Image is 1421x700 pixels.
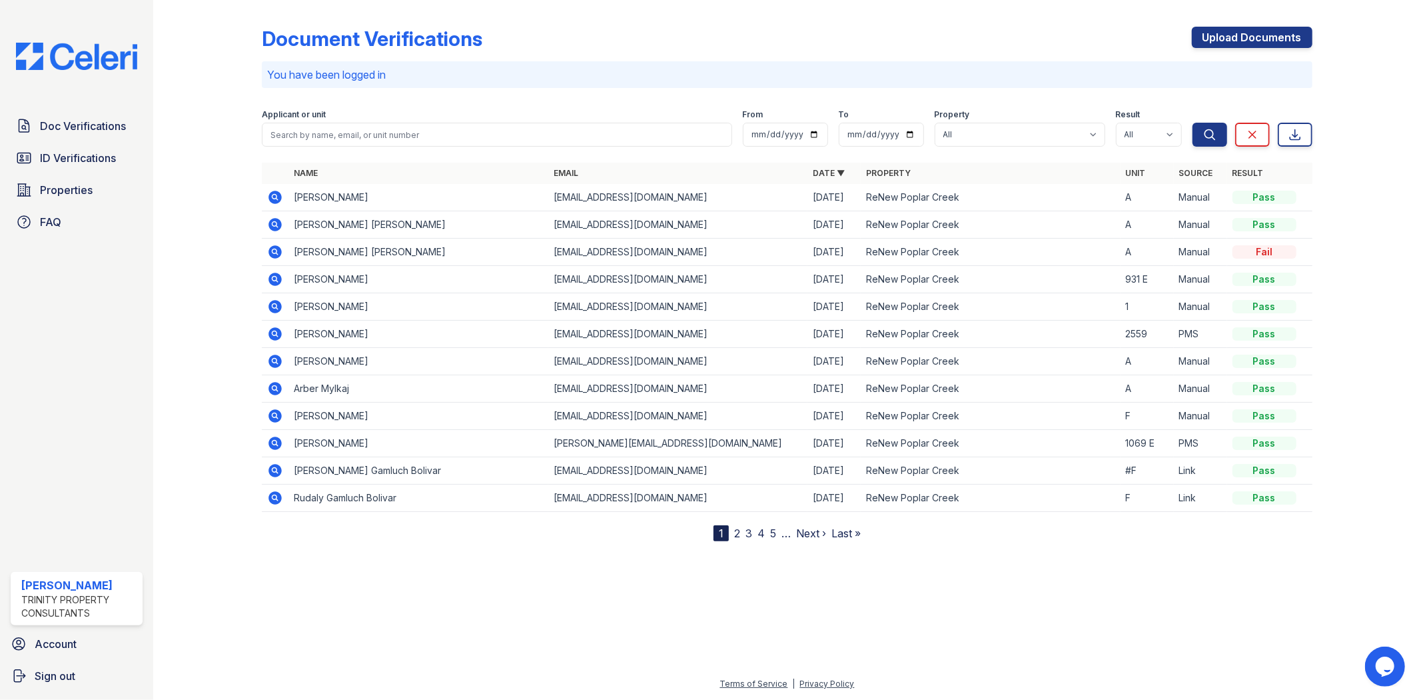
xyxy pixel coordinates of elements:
label: Result [1116,109,1141,120]
p: You have been logged in [267,67,1306,83]
td: ReNew Poplar Creek [861,266,1120,293]
td: [PERSON_NAME] [PERSON_NAME] [288,239,548,266]
td: 2559 [1121,321,1174,348]
td: A [1121,239,1174,266]
td: [PERSON_NAME] [288,430,548,457]
td: F [1121,403,1174,430]
iframe: chat widget [1365,647,1408,687]
a: ID Verifications [11,145,143,171]
a: Email [554,168,578,178]
td: Link [1174,485,1227,512]
td: [EMAIL_ADDRESS][DOMAIN_NAME] [548,211,807,239]
td: ReNew Poplar Creek [861,375,1120,403]
td: [DATE] [807,321,861,348]
td: [PERSON_NAME] Gamluch Bolivar [288,457,548,485]
td: [PERSON_NAME] [288,184,548,211]
td: [DATE] [807,375,861,403]
img: CE_Logo_Blue-a8612792a0a2168367f1c8372b55b34899dd931a85d93a1a3d3e32e68fde9ad4.png [5,43,148,70]
span: Doc Verifications [40,118,126,134]
td: PMS [1174,321,1227,348]
td: A [1121,375,1174,403]
td: ReNew Poplar Creek [861,348,1120,375]
span: Properties [40,182,93,198]
td: [PERSON_NAME] [288,266,548,293]
label: To [839,109,849,120]
td: [DATE] [807,266,861,293]
td: 1 [1121,293,1174,321]
a: Doc Verifications [11,113,143,139]
td: [DATE] [807,457,861,485]
a: 2 [734,527,740,540]
td: [DATE] [807,348,861,375]
a: Property [866,168,911,178]
div: Fail [1232,245,1296,259]
a: Properties [11,177,143,203]
label: Applicant or unit [262,109,326,120]
div: Pass [1232,327,1296,341]
td: [EMAIL_ADDRESS][DOMAIN_NAME] [548,457,807,485]
td: [PERSON_NAME][EMAIL_ADDRESS][DOMAIN_NAME] [548,430,807,457]
a: Last » [831,527,861,540]
a: Sign out [5,663,148,689]
td: Rudaly Gamluch Bolivar [288,485,548,512]
div: Pass [1232,382,1296,395]
a: Result [1232,168,1264,178]
td: Manual [1174,211,1227,239]
td: [DATE] [807,184,861,211]
a: Unit [1126,168,1146,178]
a: 3 [745,527,752,540]
label: From [743,109,763,120]
span: … [781,525,791,541]
a: 4 [757,527,765,540]
td: [EMAIL_ADDRESS][DOMAIN_NAME] [548,403,807,430]
div: Pass [1232,491,1296,505]
div: Pass [1232,218,1296,231]
span: Account [35,636,77,652]
div: Pass [1232,191,1296,204]
td: [EMAIL_ADDRESS][DOMAIN_NAME] [548,239,807,266]
a: FAQ [11,209,143,235]
td: [DATE] [807,211,861,239]
td: [EMAIL_ADDRESS][DOMAIN_NAME] [548,485,807,512]
td: ReNew Poplar Creek [861,485,1120,512]
td: [DATE] [807,403,861,430]
td: Manual [1174,239,1227,266]
td: [PERSON_NAME] [288,403,548,430]
td: ReNew Poplar Creek [861,321,1120,348]
td: [EMAIL_ADDRESS][DOMAIN_NAME] [548,348,807,375]
div: Pass [1232,464,1296,477]
td: ReNew Poplar Creek [861,293,1120,321]
td: ReNew Poplar Creek [861,430,1120,457]
td: [DATE] [807,430,861,457]
td: [EMAIL_ADDRESS][DOMAIN_NAME] [548,293,807,321]
input: Search by name, email, or unit number [262,123,731,147]
td: [EMAIL_ADDRESS][DOMAIN_NAME] [548,266,807,293]
td: #F [1121,457,1174,485]
td: ReNew Poplar Creek [861,403,1120,430]
div: Document Verifications [262,27,482,51]
td: [DATE] [807,239,861,266]
td: [PERSON_NAME] [PERSON_NAME] [288,211,548,239]
td: Manual [1174,266,1227,293]
td: Manual [1174,293,1227,321]
td: A [1121,211,1174,239]
td: ReNew Poplar Creek [861,184,1120,211]
td: [PERSON_NAME] [288,348,548,375]
td: [EMAIL_ADDRESS][DOMAIN_NAME] [548,184,807,211]
td: [DATE] [807,485,861,512]
td: [PERSON_NAME] [288,293,548,321]
td: Arber Mylkaj [288,375,548,403]
td: [EMAIL_ADDRESS][DOMAIN_NAME] [548,321,807,348]
td: Manual [1174,348,1227,375]
td: Link [1174,457,1227,485]
a: Date ▼ [813,168,845,178]
a: Name [294,168,318,178]
td: [DATE] [807,293,861,321]
td: [EMAIL_ADDRESS][DOMAIN_NAME] [548,375,807,403]
td: A [1121,348,1174,375]
div: Pass [1232,437,1296,450]
td: Manual [1174,403,1227,430]
a: 5 [770,527,776,540]
div: Pass [1232,300,1296,313]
